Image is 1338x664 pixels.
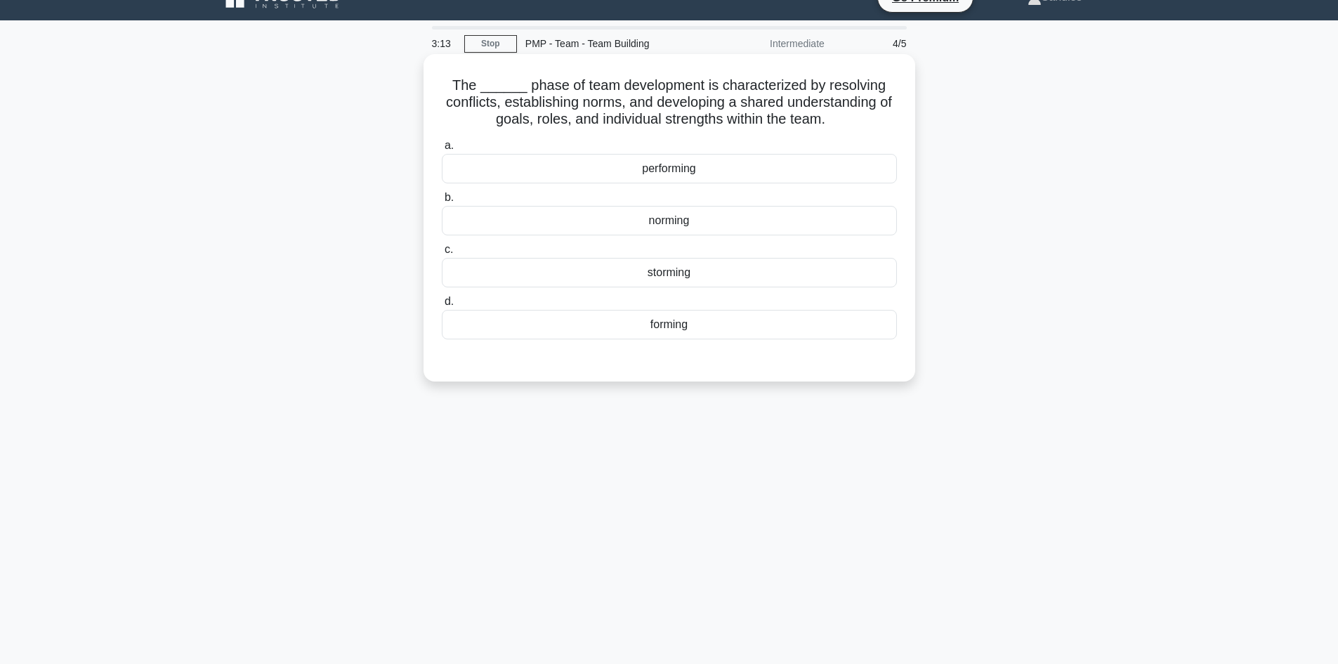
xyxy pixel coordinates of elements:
[442,258,897,287] div: storming
[710,30,833,58] div: Intermediate
[445,139,454,151] span: a.
[442,154,897,183] div: performing
[464,35,517,53] a: Stop
[517,30,710,58] div: PMP - Team - Team Building
[442,206,897,235] div: norming
[445,295,454,307] span: d.
[445,243,453,255] span: c.
[442,310,897,339] div: forming
[833,30,915,58] div: 4/5
[424,30,464,58] div: 3:13
[440,77,898,129] h5: The ______ phase of team development is characterized by resolving conflicts, establishing norms,...
[445,191,454,203] span: b.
